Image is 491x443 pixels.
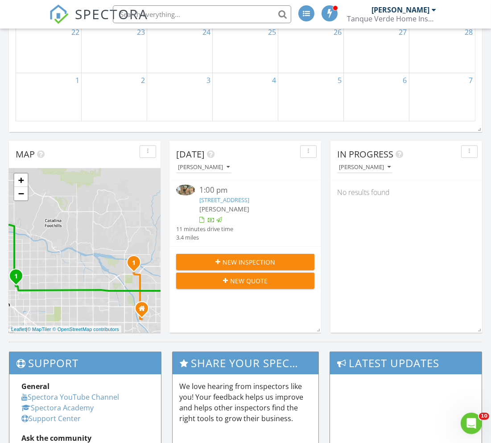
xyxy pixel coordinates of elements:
td: Go to February 24, 2026 [147,25,213,73]
a: Go to February 26, 2026 [332,25,343,39]
div: 815 E Drachman St, Tucson, AZ 85719 [16,276,21,281]
span: New Quote [230,276,268,286]
img: 9346546%2Fcover_photos%2FWrwLPsmwKogr6W0YDCgo%2Fsmall.jpg [176,185,195,195]
h3: Latest Updates [330,352,482,374]
button: New Quote [176,273,314,289]
a: Go to March 5, 2026 [336,73,343,87]
i: 1 [14,273,18,280]
div: | [9,326,121,333]
td: Go to February 25, 2026 [213,25,278,73]
h3: Share Your Spectora Experience [173,352,319,374]
td: Go to March 2, 2026 [82,73,147,121]
h3: Support [9,352,161,374]
td: Go to March 5, 2026 [278,73,343,121]
a: Go to March 4, 2026 [270,73,278,87]
a: Go to March 1, 2026 [74,73,81,87]
a: Go to February 28, 2026 [463,25,474,39]
span: [DATE] [176,148,205,160]
td: Go to March 3, 2026 [147,73,213,121]
div: 7564 E Truces Pl, Tucson, AZ 85715 [134,262,139,268]
td: Go to March 6, 2026 [343,73,409,121]
div: 3.4 miles [176,233,233,242]
a: Zoom in [14,174,28,187]
div: 7949 E 20th Pl, Tucson AZ 85710 [142,308,147,314]
span: 10 [479,413,489,420]
td: Go to February 22, 2026 [16,25,82,73]
span: New Inspection [223,257,275,267]
div: [PERSON_NAME] [371,5,429,14]
div: Tanque Verde Home Inspections LLC [347,14,436,23]
a: © OpenStreetMap contributors [53,327,119,332]
strong: General [21,381,50,391]
div: [PERSON_NAME] [339,164,391,170]
span: Map [16,148,35,160]
td: Go to February 23, 2026 [82,25,147,73]
div: 11 minutes drive time [176,225,233,233]
a: Go to March 6, 2026 [401,73,409,87]
span: In Progress [337,148,393,160]
i: 1 [132,260,136,266]
input: Search everything... [113,5,291,23]
div: 1:00 pm [199,185,303,196]
a: 1:00 pm [STREET_ADDRESS] [PERSON_NAME] 11 minutes drive time 3.4 miles [176,185,314,242]
a: Go to March 2, 2026 [139,73,147,87]
td: Go to February 28, 2026 [409,25,474,73]
td: Go to March 4, 2026 [213,73,278,121]
button: New Inspection [176,254,314,270]
td: Go to February 27, 2026 [343,25,409,73]
span: [PERSON_NAME] [199,205,249,213]
img: The Best Home Inspection Software - Spectora [49,4,69,24]
iframe: Intercom live chat [461,413,482,434]
div: No results found [330,180,482,204]
a: [STREET_ADDRESS] [199,196,249,204]
span: SPECTORA [75,4,148,23]
td: Go to March 7, 2026 [409,73,474,121]
a: Go to March 7, 2026 [467,73,474,87]
a: Go to February 24, 2026 [201,25,212,39]
a: Leaflet [11,327,26,332]
a: Go to February 25, 2026 [266,25,278,39]
td: Go to March 1, 2026 [16,73,82,121]
a: Spectora Academy [21,403,94,413]
a: © MapTiler [27,327,51,332]
a: Go to March 3, 2026 [205,73,212,87]
div: [PERSON_NAME] [178,164,230,170]
a: Spectora YouTube Channel [21,392,119,402]
a: Go to February 27, 2026 [397,25,409,39]
p: We love hearing from inspectors like you! Your feedback helps us improve and helps other inspecto... [179,381,312,424]
button: [PERSON_NAME] [337,161,392,174]
a: Zoom out [14,187,28,200]
a: SPECTORA [49,12,148,31]
td: Go to February 26, 2026 [278,25,343,73]
a: Support Center [21,414,81,423]
button: [PERSON_NAME] [176,161,231,174]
